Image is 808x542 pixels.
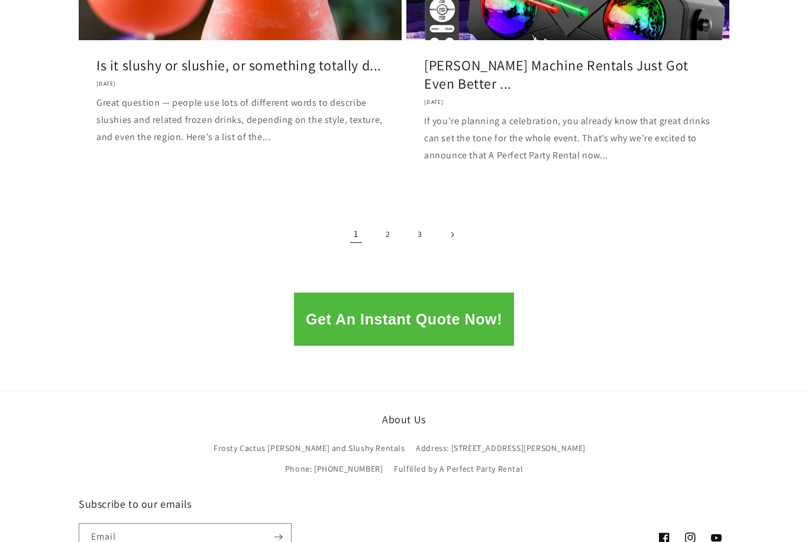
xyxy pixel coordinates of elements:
a: Page 3 [407,222,433,248]
a: Page 2 [375,222,401,248]
h2: Subscribe to our emails [79,497,404,511]
a: Is it slushy or slushie, or something totally d... [96,56,384,74]
a: Phone: [PHONE_NUMBER] [285,459,383,479]
span: Page 1 [343,222,369,248]
h2: About Us [179,413,629,426]
button: Get An Instant Quote Now! [294,293,514,346]
a: Fulfilled by A Perfect Party Rental [394,459,523,479]
a: Next page [439,222,465,248]
nav: Pagination [79,222,729,248]
a: Address: [STREET_ADDRESS][PERSON_NAME] [416,438,586,459]
a: Frosty Cactus [PERSON_NAME] and Slushy Rentals [214,441,405,459]
a: [PERSON_NAME] Machine Rentals Just Got Even Better ... [424,56,712,93]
